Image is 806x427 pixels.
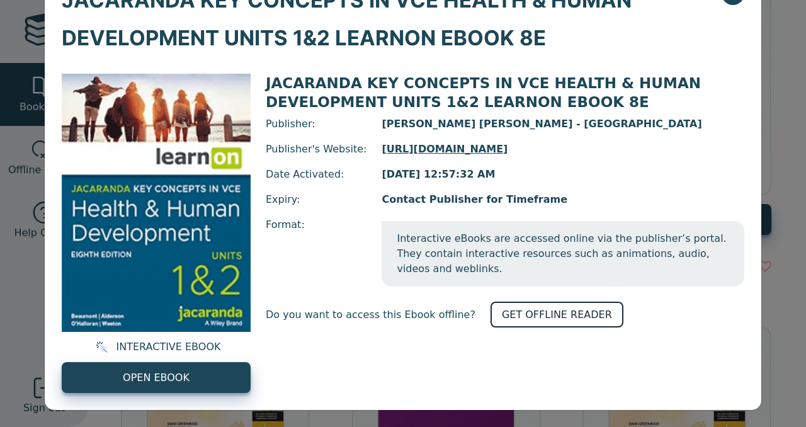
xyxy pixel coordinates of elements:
[116,339,221,355] span: INTERACTIVE EBOOK
[491,302,623,327] a: GET OFFLINE READER
[123,370,190,385] span: OPEN EBOOK
[266,192,366,207] span: Expiry:
[266,167,366,182] span: Date Activated:
[266,117,366,132] span: Publisher:
[382,167,744,182] span: [DATE] 12:57:32 AM
[382,142,744,157] a: [URL][DOMAIN_NAME]
[382,221,744,287] span: Interactive eBooks are accessed online via the publisher’s portal. They contain interactive resou...
[266,302,744,327] div: Do you want to access this Ebook offline?
[382,117,744,132] span: [PERSON_NAME] [PERSON_NAME] - [GEOGRAPHIC_DATA]
[382,192,744,207] span: Contact Publisher for Timeframe
[62,362,251,393] a: OPEN EBOOK
[266,75,701,110] span: JACARANDA KEY CONCEPTS IN VCE HEALTH & HUMAN DEVELOPMENT UNITS 1&2 LEARNON EBOOK 8E
[266,142,366,157] span: Publisher's Website:
[266,217,366,287] span: Format:
[92,339,108,355] img: interactive.svg
[62,74,251,332] img: db0c0c84-88f5-4982-b677-c50e1668d4a0.jpg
